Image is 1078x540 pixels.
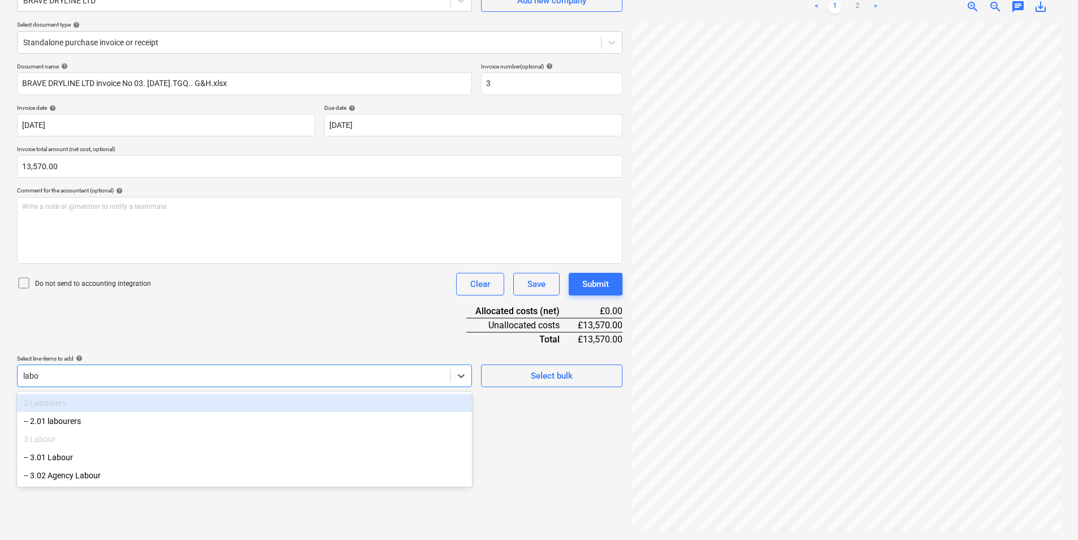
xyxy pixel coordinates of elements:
[17,412,472,430] div: -- 2.01 labourers
[17,104,315,112] div: Invoice date
[569,273,622,295] button: Submit
[17,448,472,466] div: -- 3.01 Labour
[582,277,609,292] div: Submit
[466,318,578,332] div: Unallocated costs
[578,318,622,332] div: £13,570.00
[17,466,472,485] div: -- 3.02 Agency Labour
[481,72,622,95] input: Invoice number
[513,273,560,295] button: Save
[470,277,490,292] div: Clear
[17,114,315,136] input: Invoice date not specified
[17,155,622,178] input: Invoice total amount (net cost, optional)
[531,368,573,383] div: Select bulk
[481,365,622,387] button: Select bulk
[74,355,83,362] span: help
[17,355,472,362] div: Select line-items to add
[17,187,622,194] div: Comment for the accountant (optional)
[71,22,80,28] span: help
[578,305,622,318] div: £0.00
[481,63,622,70] div: Invoice number (optional)
[17,394,472,412] div: 2 Labourers
[17,430,472,448] div: 3 Labour
[466,305,578,318] div: Allocated costs (net)
[324,114,622,136] input: Due date not specified
[346,105,355,112] span: help
[466,332,578,346] div: Total
[578,332,622,346] div: £13,570.00
[47,105,56,112] span: help
[35,279,151,289] p: Do not send to accounting integration
[114,187,123,194] span: help
[17,63,472,70] div: Document name
[59,63,68,70] span: help
[17,72,472,95] input: Document name
[324,104,622,112] div: Due date
[17,145,622,155] p: Invoice total amount (net cost, optional)
[456,273,504,295] button: Clear
[527,277,546,292] div: Save
[544,63,553,70] span: help
[17,21,622,28] div: Select document type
